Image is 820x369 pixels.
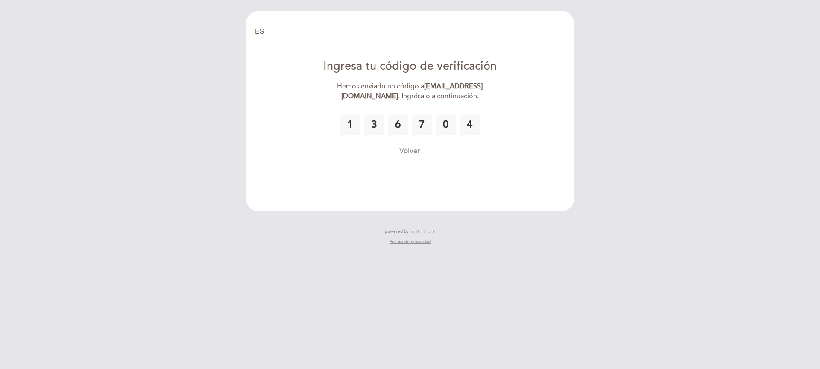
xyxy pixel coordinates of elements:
span: powered by [385,228,409,234]
input: 0 [388,115,408,135]
div: Hemos enviado un código a . Ingrésalo a continuación. [312,82,508,101]
input: 0 [460,115,480,135]
a: powered by [385,228,435,234]
img: MEITRE [411,229,435,234]
input: 0 [436,115,456,135]
input: 0 [340,115,360,135]
div: Ingresa tu código de verificación [312,58,508,75]
input: 0 [364,115,384,135]
button: Volver [399,146,421,156]
strong: [EMAIL_ADDRESS][DOMAIN_NAME] [341,82,483,100]
input: 0 [412,115,432,135]
a: Política de privacidad [389,239,430,245]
